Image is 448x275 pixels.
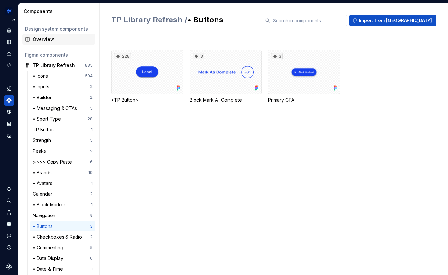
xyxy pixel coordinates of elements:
div: <TP Button> [111,97,183,103]
span: TP Library Refresh / [111,15,187,24]
h2: • Buttons [111,15,255,25]
div: 2 [90,191,93,197]
div: 28 [88,116,93,122]
div: 1 [91,181,93,186]
a: • Icons504 [30,71,95,81]
div: • Avatars [33,180,55,187]
a: Design tokens [4,84,14,94]
div: 228 [114,53,131,59]
a: Settings [4,219,14,229]
div: • Date & Time [33,266,65,272]
div: Peaks [33,148,49,154]
div: 3 [193,53,204,59]
div: • Sport Type [33,116,64,122]
div: 2 [90,149,93,154]
a: Overview [22,34,95,45]
div: Code automation [4,60,14,71]
div: • Icons [33,73,51,79]
a: Calendar2 [30,189,95,199]
div: 5 [90,245,93,250]
div: Analytics [4,48,14,59]
div: 3Block Mark All Complete [190,50,262,103]
button: Search ⌘K [4,195,14,206]
a: Storybook stories [4,119,14,129]
a: • Avatars1 [30,178,95,189]
a: • Sport Type28 [30,114,95,124]
a: TP Library Refresh835 [22,60,95,71]
a: • Block Marker1 [30,200,95,210]
div: 5 [90,213,93,218]
a: • Buttons3 [30,221,95,231]
div: 1 [91,267,93,272]
div: TP Button [33,126,56,133]
div: Components [24,8,97,15]
input: Search in components... [270,15,347,26]
div: 6 [90,159,93,164]
button: Notifications [4,184,14,194]
div: 2 [90,234,93,240]
a: Components [4,95,14,106]
div: 3Primary CTA [268,50,340,103]
button: Expand sidebar [9,15,18,24]
iframe: User feedback survey [302,144,448,275]
div: • Builder [33,94,54,101]
div: 228<TP Button> [111,50,183,103]
a: Peaks2 [30,146,95,156]
div: Figma components [25,52,93,58]
a: Strength5 [30,135,95,146]
div: • Brands [33,169,54,176]
a: Navigation5 [30,210,95,221]
a: Data sources [4,130,14,141]
div: • Block Marker [33,202,68,208]
div: Design system components [25,26,93,32]
div: >>>> Copy Paste [33,159,75,165]
div: Calendar [33,191,55,197]
div: 5 [90,138,93,143]
div: 2 [90,95,93,100]
div: 19 [88,170,93,175]
a: • Inputs2 [30,82,95,92]
a: • Data Display6 [30,253,95,264]
a: • Builder2 [30,92,95,103]
a: Documentation [4,37,14,47]
div: • Messaging & CTAs [33,105,79,111]
span: Import from [GEOGRAPHIC_DATA] [359,17,432,24]
a: • Date & Time1 [30,264,95,274]
div: 835 [85,63,93,68]
a: • Checkboxes & Radio2 [30,232,95,242]
a: Assets [4,107,14,117]
div: 504 [85,73,93,79]
div: 6 [90,256,93,261]
div: TP Library Refresh [33,62,75,69]
a: Home [4,25,14,35]
div: • Checkboxes & Radio [33,234,85,240]
button: Import from [GEOGRAPHIC_DATA] [349,15,436,26]
div: 5 [90,106,93,111]
a: • Commenting5 [30,242,95,253]
div: 1 [91,127,93,132]
div: Primary CTA [268,97,340,103]
div: 3 [271,53,283,59]
div: Overview [33,36,93,43]
div: Strength [33,137,53,144]
svg: Supernova Logo [6,263,12,270]
div: Invite team [4,207,14,217]
a: • Brands19 [30,167,95,178]
button: Contact support [4,230,14,241]
a: TP Button1 [30,124,95,135]
div: 3 [90,224,93,229]
div: Navigation [33,212,58,219]
div: • Data Display [33,255,66,262]
a: >>>> Copy Paste6 [30,157,95,167]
